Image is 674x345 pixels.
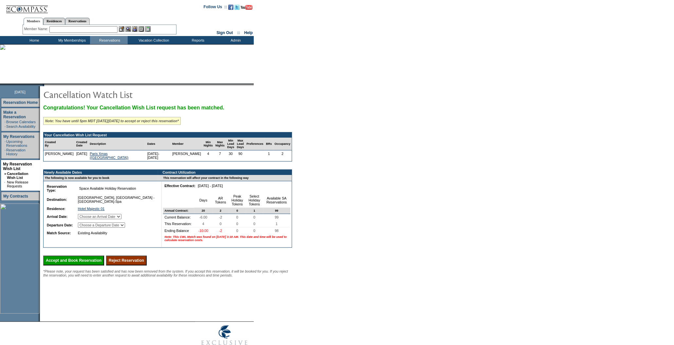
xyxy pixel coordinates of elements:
td: Days [194,193,212,208]
b: » [4,172,6,176]
td: 4 [202,150,214,161]
td: Annual Contract: [163,208,194,214]
a: Sign Out [216,30,233,35]
td: Vacation Collection [128,36,178,44]
a: Search Availability [6,125,35,128]
b: Effective Contract: [164,184,195,188]
span: 0 [235,214,240,220]
a: Paris Xmas ([GEOGRAPHIC_DATA]) [90,152,128,160]
a: Cancellation Wish List [7,172,28,180]
td: AR Tokens [212,193,229,208]
img: Reservations [138,26,144,32]
input: Accept and Book Reservation [43,256,104,265]
td: 90 [235,150,245,161]
td: Note: This CWL Match was found on [DATE] 3:18 AM. This date and time will be used to calculate re... [163,234,290,243]
span: 4 [201,220,206,227]
img: blank.gif [44,84,45,86]
td: Newly Available Dates [44,170,158,175]
td: [PERSON_NAME] [44,150,75,161]
a: My Reservations [3,134,34,139]
td: Created By [44,138,75,150]
td: · [5,120,6,124]
td: Reservations [90,36,128,44]
div: Member Name: [24,26,49,32]
a: My Reservation Wish List [3,162,32,171]
span: 99 [273,214,280,220]
td: Reports [178,36,216,44]
a: Reservation Home [3,100,38,105]
td: The following is now available for you to book [44,175,158,181]
span: Congratulations! Your Cancellation Wish List request has been matched. [43,105,224,110]
a: Browse Calendars [6,120,36,124]
span: 0 [235,208,239,214]
span: 0 [252,220,257,227]
span: 0 [218,220,223,227]
a: My Contracts [3,194,28,199]
td: This reservation will affect your contract in the following way [162,175,292,181]
span: -10.00 [197,227,209,234]
span: 98 [273,227,280,234]
span: -2 [218,214,223,220]
img: Subscribe to our YouTube Channel [241,5,252,10]
td: · [5,148,6,156]
a: New Release Requests [7,180,28,188]
td: Ending Balance [163,227,194,234]
td: This Reservation: [163,220,194,227]
td: Existing Availability [77,230,156,236]
nobr: [DATE] - [DATE] [198,184,223,188]
img: View [125,26,131,32]
a: Members [24,18,44,25]
span: :: [237,30,240,35]
a: Residences [43,18,65,25]
td: Dates [146,138,171,150]
span: 0 [252,214,257,220]
i: Note: You have until 5pm MDT [DATE][DATE] to accept or reject this reservation* [45,119,179,123]
img: Follow us on Twitter [234,5,240,10]
img: b_edit.gif [119,26,124,32]
span: 0 [235,220,240,227]
img: promoShadowLeftCorner.gif [42,84,44,86]
td: Select Holiday Tokens [246,193,263,208]
td: [GEOGRAPHIC_DATA], [GEOGRAPHIC_DATA] - [GEOGRAPHIC_DATA]-Spa [77,194,156,205]
td: · [5,140,6,147]
td: Member [171,138,202,150]
td: Available SA Reservations [263,193,290,208]
td: Min Nights [202,138,214,150]
td: Admin [216,36,254,44]
td: · [4,180,6,188]
td: Max Lead Days [235,138,245,150]
span: 2 [218,208,223,214]
span: 99 [274,208,280,214]
a: Help [244,30,253,35]
a: Hotel Majestic 01 [78,207,105,211]
td: BRs [264,138,273,150]
a: Make a Reservation [3,110,26,119]
span: -2 [218,227,223,234]
img: Become our fan on Facebook [228,5,233,10]
td: 7 [214,150,226,161]
b: Residence: [47,207,65,211]
td: Home [15,36,52,44]
td: Created Date [75,138,89,150]
td: Max Nights [214,138,226,150]
span: 20 [200,208,206,214]
span: 1 [274,220,279,227]
td: Follow Us :: [204,4,227,12]
td: [DATE]- [DATE] [146,150,171,161]
td: [DATE] [75,150,89,161]
a: Reservations [65,18,90,25]
span: 0 [235,227,240,234]
td: Preferences [245,138,265,150]
span: -6.00 [198,214,209,220]
td: Contract Utilization [162,170,292,175]
td: [PERSON_NAME] [171,150,202,161]
td: Your Cancellation Wish List Request [44,132,292,138]
b: Destination: [47,198,67,201]
span: 0 [252,227,257,234]
a: Follow us on Twitter [234,7,240,10]
td: Min Lead Days [226,138,236,150]
b: Match Source: [47,231,71,235]
img: b_calculator.gif [145,26,151,32]
b: Reservation Type: [47,184,67,192]
a: Become our fan on Facebook [228,7,233,10]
